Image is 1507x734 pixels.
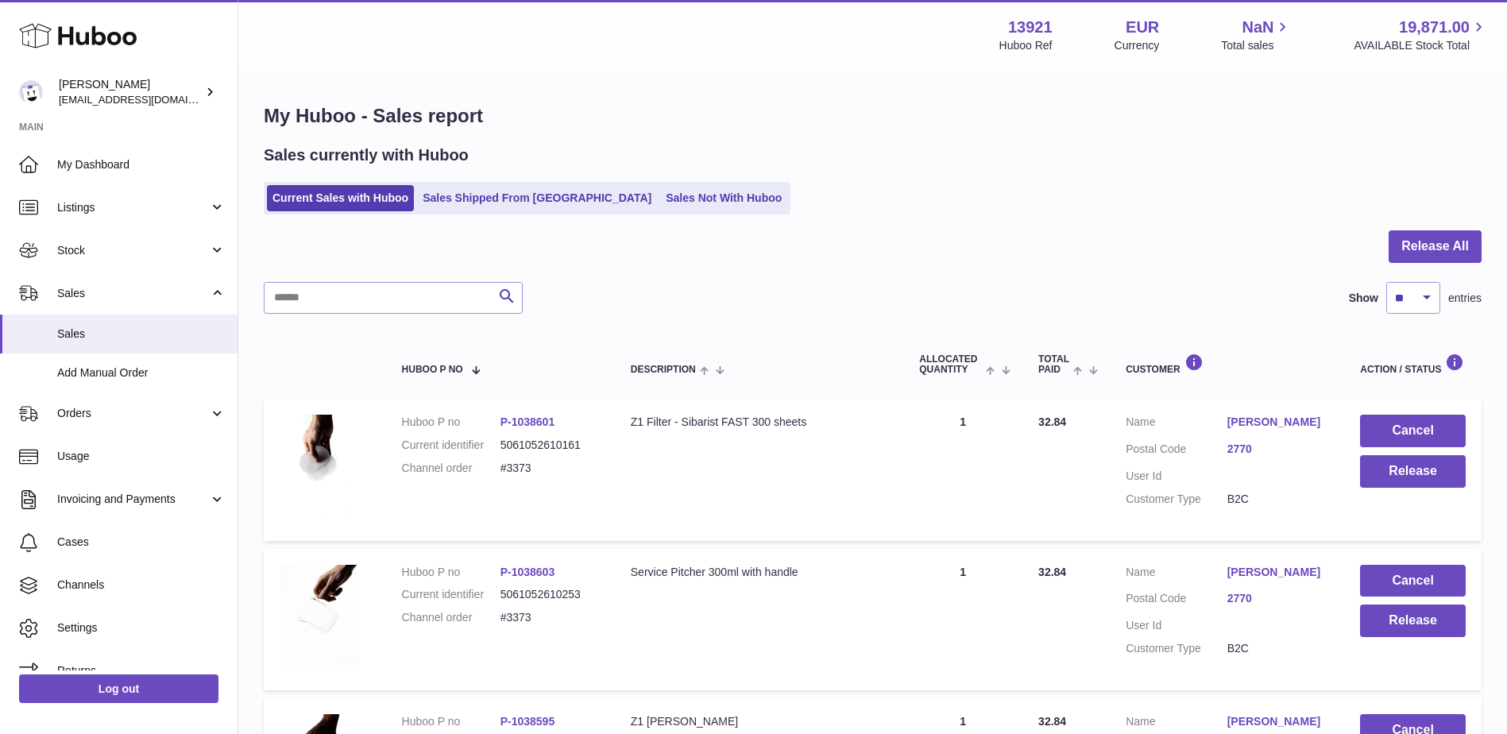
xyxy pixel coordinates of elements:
[1126,565,1227,584] dt: Name
[1126,469,1227,484] dt: User Id
[660,185,787,211] a: Sales Not With Huboo
[57,663,226,678] span: Returns
[1354,38,1488,53] span: AVAILABLE Stock Total
[1349,291,1378,306] label: Show
[402,461,500,476] dt: Channel order
[1126,415,1227,434] dt: Name
[1115,38,1160,53] div: Currency
[1448,291,1482,306] span: entries
[500,610,599,625] dd: #3373
[1126,641,1227,656] dt: Customer Type
[1227,591,1329,606] a: 2770
[57,157,226,172] span: My Dashboard
[267,185,414,211] a: Current Sales with Huboo
[1221,38,1292,53] span: Total sales
[631,565,888,580] div: Service Pitcher 300ml with handle
[1360,353,1466,375] div: Action / Status
[402,365,463,375] span: Huboo P no
[1038,715,1066,728] span: 32.84
[1126,618,1227,633] dt: User Id
[903,549,1022,690] td: 1
[57,286,209,301] span: Sales
[500,415,555,428] a: P-1038601
[500,566,555,578] a: P-1038603
[57,200,209,215] span: Listings
[57,243,209,258] span: Stock
[1242,17,1273,38] span: NaN
[402,587,500,602] dt: Current identifier
[57,365,226,381] span: Add Manual Order
[57,535,226,550] span: Cases
[999,38,1053,53] div: Huboo Ref
[1354,17,1488,53] a: 19,871.00 AVAILABLE Stock Total
[402,438,500,453] dt: Current identifier
[631,365,696,375] span: Description
[1221,17,1292,53] a: NaN Total sales
[402,714,500,729] dt: Huboo P no
[1227,492,1329,507] dd: B2C
[1008,17,1053,38] strong: 13921
[280,415,359,520] img: 1742782158.jpeg
[264,145,469,166] h2: Sales currently with Huboo
[1227,415,1329,430] a: [PERSON_NAME]
[500,587,599,602] dd: 5061052610253
[1227,714,1329,729] a: [PERSON_NAME]
[1227,641,1329,656] dd: B2C
[1126,492,1227,507] dt: Customer Type
[402,610,500,625] dt: Channel order
[1038,354,1069,375] span: Total paid
[1399,17,1470,38] span: 19,871.00
[1126,17,1159,38] strong: EUR
[402,565,500,580] dt: Huboo P no
[19,80,43,104] img: internalAdmin-13921@internal.huboo.com
[1038,566,1066,578] span: 32.84
[1389,230,1482,263] button: Release All
[500,461,599,476] dd: #3373
[57,578,226,593] span: Channels
[1126,714,1227,733] dt: Name
[264,103,1482,129] h1: My Huboo - Sales report
[1126,353,1328,375] div: Customer
[1227,442,1329,457] a: 2770
[631,415,888,430] div: Z1 Filter - Sibarist FAST 300 sheets
[59,93,234,106] span: [EMAIL_ADDRESS][DOMAIN_NAME]
[1126,442,1227,461] dt: Postal Code
[1227,565,1329,580] a: [PERSON_NAME]
[1360,455,1466,488] button: Release
[903,399,1022,540] td: 1
[57,492,209,507] span: Invoicing and Payments
[1360,565,1466,597] button: Cancel
[1360,605,1466,637] button: Release
[1360,415,1466,447] button: Cancel
[57,326,226,342] span: Sales
[57,406,209,421] span: Orders
[59,77,202,107] div: [PERSON_NAME]
[19,674,218,703] a: Log out
[402,415,500,430] dt: Huboo P no
[417,185,657,211] a: Sales Shipped From [GEOGRAPHIC_DATA]
[1038,415,1066,428] span: 32.84
[280,565,359,670] img: 1742782247.png
[500,438,599,453] dd: 5061052610161
[500,715,555,728] a: P-1038595
[919,354,981,375] span: ALLOCATED Quantity
[57,620,226,635] span: Settings
[1126,591,1227,610] dt: Postal Code
[57,449,226,464] span: Usage
[631,714,888,729] div: Z1 [PERSON_NAME]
